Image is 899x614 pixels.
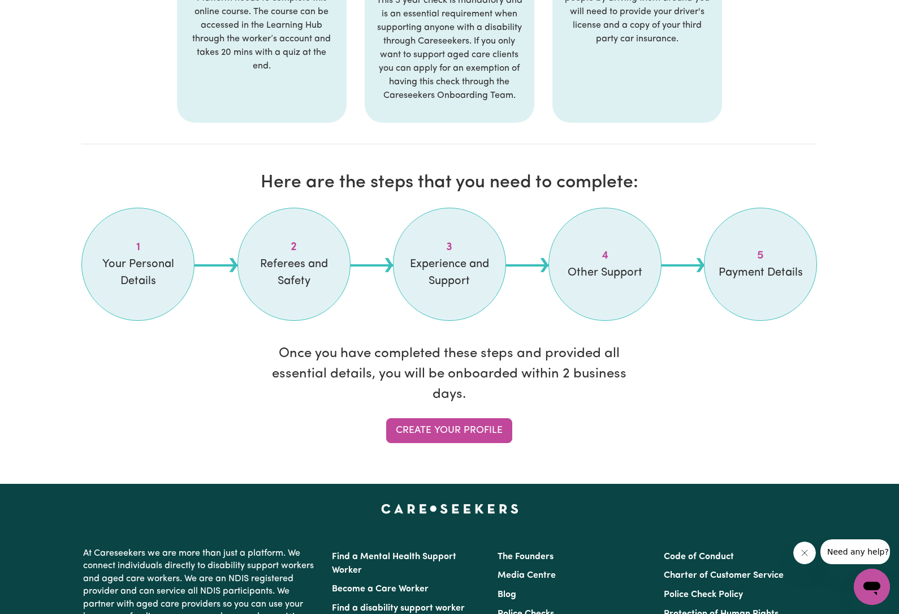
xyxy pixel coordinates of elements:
[252,239,336,256] span: Step 2
[498,590,516,599] a: Blog
[381,504,518,513] a: Careseekers home page
[498,571,556,580] a: Media Centre
[718,247,803,264] span: Step 5
[332,585,429,594] a: Become a Care Worker
[664,571,784,580] a: Charter of Customer Service
[252,256,336,290] span: Referees and Safety
[854,569,890,605] iframe: Button to launch messaging window
[718,264,803,281] span: Payment Details
[407,239,492,256] span: Step 3
[269,344,630,405] p: Once you have completed these steps and provided all essential details, you will be onboarded wit...
[96,256,180,290] span: Your Personal Details
[498,552,554,561] a: The Founders
[407,256,492,290] span: Experience and Support
[386,418,512,443] a: Create your profile
[664,552,734,561] a: Code of Conduct
[332,604,465,613] a: Find a disability support worker
[820,539,890,564] iframe: Message from company
[96,239,180,256] span: Step 1
[332,552,456,575] a: Find a Mental Health Support Worker
[664,590,743,599] a: Police Check Policy
[563,247,647,264] span: Step 4
[793,542,816,564] iframe: Close message
[563,264,647,281] span: Other Support
[81,172,817,194] h2: Here are the steps that you need to complete:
